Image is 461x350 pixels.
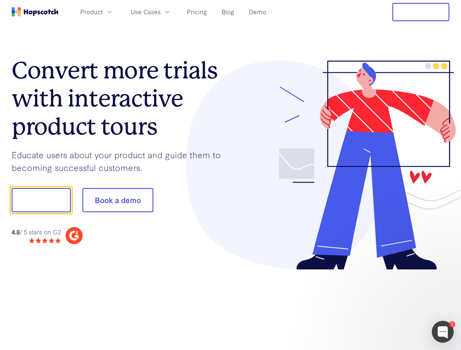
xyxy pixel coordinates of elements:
a: Pricing [184,6,210,18]
p: Educate users about your product and guide them to becoming successful customers. [12,148,231,174]
a: Blog [219,6,237,18]
span: Product [80,7,103,16]
button: Product [76,6,118,18]
a: Demo [246,6,269,18]
h1: Convert more trials with interactive product tours [12,57,231,140]
div: 1 [449,321,455,327]
span: Use Cases [131,7,161,16]
button: Show me! [12,188,71,212]
button: Free Trial [392,3,449,21]
button: Book a demo [82,188,153,212]
strong: 4.8 [12,227,20,236]
button: Use Cases [126,6,175,18]
a: Home [12,7,58,16]
div: / 5 stars on G2 [12,227,61,237]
